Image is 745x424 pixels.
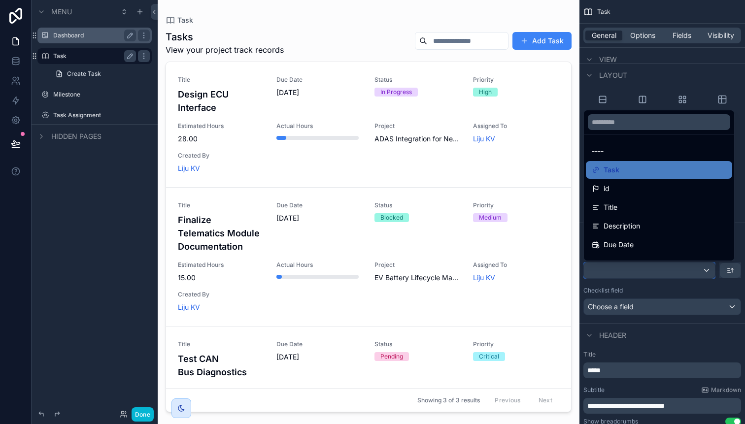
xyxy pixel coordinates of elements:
div: Critical [479,352,499,361]
span: Priority [473,201,560,209]
span: Actual Hours [276,122,363,130]
span: Due Date [276,76,363,84]
h4: Test CAN Bus Diagnostics [178,352,265,379]
span: Title [604,201,617,213]
span: Project [374,122,461,130]
div: Pending [380,352,403,361]
h4: Design ECU Interface [178,88,265,114]
a: TitleDesign ECU InterfaceDue Date[DATE]StatusIn ProgressPriorityHighEstimated Hours28.00Actual Ho... [166,62,571,187]
span: Actual Hours [276,387,363,394]
span: View your project track records [166,44,284,56]
a: Liju KV [178,302,200,312]
div: In Progress [380,88,412,97]
span: Description [604,220,640,232]
h1: Tasks [166,30,284,44]
span: Assigned To [473,261,560,269]
span: Title [178,201,265,209]
span: EV Battery Lifecycle Management [374,273,461,283]
span: 28.00 [178,134,265,144]
span: Showing 3 of 3 results [417,396,480,404]
span: 15.00 [178,273,265,283]
span: Status [374,201,461,209]
span: Estimated Hours [178,122,265,130]
span: Actual Hours [276,261,363,269]
span: id [604,183,610,195]
a: Liju KV [473,134,495,144]
span: Estimated Hours [178,261,265,269]
button: Add Task [512,32,572,50]
h4: Finalize Telematics Module Documentation [178,213,265,253]
span: Task [177,15,193,25]
a: Liju KV [178,163,200,173]
div: High [479,88,492,97]
span: Status [374,76,461,84]
div: Medium [479,213,502,222]
span: Status [604,258,624,269]
span: Assigned To [473,122,560,130]
div: Blocked [380,213,403,222]
span: Project [374,387,461,394]
span: Created By [178,291,265,298]
span: Status [374,340,461,348]
a: Task [166,15,193,25]
span: Assigned To [473,387,560,394]
span: [DATE] [276,213,363,223]
span: Priority [473,340,560,348]
span: Estimated Hours [178,387,265,394]
span: Created By [178,152,265,160]
span: [DATE] [276,352,363,362]
span: Title [178,76,265,84]
span: [DATE] [276,88,363,98]
span: Priority [473,76,560,84]
span: Task [604,164,619,176]
span: Project [374,261,461,269]
span: Title [178,340,265,348]
span: ---- [592,145,604,157]
span: ADAS Integration for Next-Gen SUV [374,134,461,144]
a: Liju KV [473,273,495,283]
a: TitleFinalize Telematics Module DocumentationDue Date[DATE]StatusBlockedPriorityMediumEstimated H... [166,187,571,326]
span: Due Date [276,340,363,348]
span: Due Date [604,239,634,251]
span: Due Date [276,201,363,209]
